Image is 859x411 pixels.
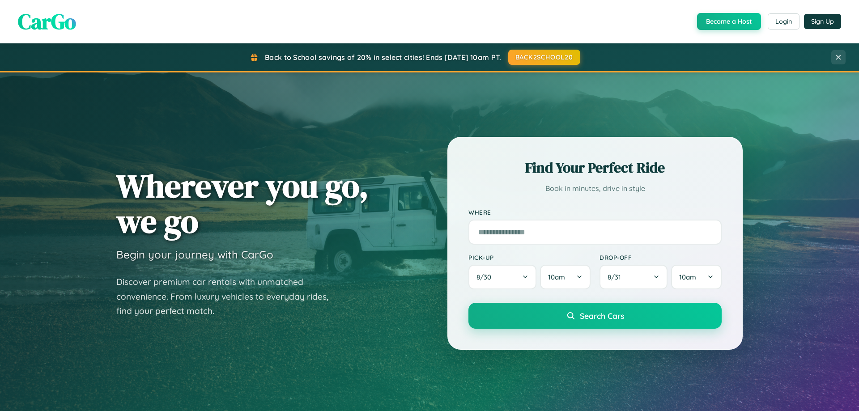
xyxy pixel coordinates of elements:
button: Search Cars [468,303,722,329]
h2: Find Your Perfect Ride [468,158,722,178]
button: BACK2SCHOOL20 [508,50,580,65]
button: Become a Host [697,13,761,30]
button: Login [768,13,799,30]
span: 10am [679,273,696,281]
h3: Begin your journey with CarGo [116,248,273,261]
span: 10am [548,273,565,281]
h1: Wherever you go, we go [116,168,369,239]
button: 10am [671,265,722,289]
button: 8/30 [468,265,536,289]
span: CarGo [18,7,76,36]
label: Where [468,208,722,216]
span: 8 / 31 [608,273,625,281]
span: Search Cars [580,311,624,321]
span: 8 / 30 [476,273,496,281]
button: 10am [540,265,591,289]
label: Pick-up [468,254,591,261]
button: 8/31 [600,265,668,289]
p: Discover premium car rentals with unmatched convenience. From luxury vehicles to everyday rides, ... [116,275,340,318]
span: Back to School savings of 20% in select cities! Ends [DATE] 10am PT. [265,53,501,62]
button: Sign Up [804,14,841,29]
p: Book in minutes, drive in style [468,182,722,195]
label: Drop-off [600,254,722,261]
